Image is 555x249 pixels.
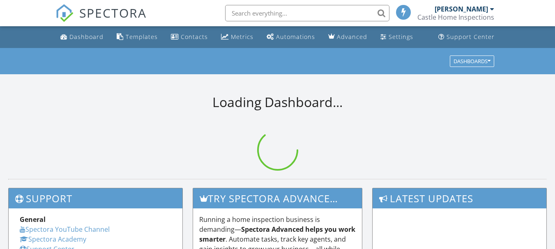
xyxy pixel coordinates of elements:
h3: Latest Updates [373,188,546,208]
div: Castle Home Inspections [417,13,494,21]
div: Contacts [181,33,208,41]
a: Spectora Academy [20,235,86,244]
strong: Spectora Advanced helps you work smarter [199,225,355,244]
div: Automations [276,33,315,41]
a: SPECTORA [55,11,147,28]
a: Templates [113,30,161,45]
img: The Best Home Inspection Software - Spectora [55,4,74,22]
strong: General [20,215,46,224]
div: Advanced [337,33,367,41]
a: Metrics [218,30,257,45]
div: Support Center [447,33,495,41]
input: Search everything... [225,5,389,21]
div: Templates [126,33,158,41]
button: Dashboards [450,55,494,67]
a: Contacts [168,30,211,45]
a: Advanced [325,30,371,45]
div: Dashboard [69,33,104,41]
div: [PERSON_NAME] [435,5,488,13]
span: SPECTORA [79,4,147,21]
a: Support Center [435,30,498,45]
a: Settings [377,30,417,45]
div: Metrics [231,33,253,41]
div: Dashboards [454,58,491,64]
h3: Try spectora advanced [DATE] [193,188,362,208]
div: Settings [389,33,413,41]
a: Automations (Basic) [263,30,318,45]
a: Dashboard [57,30,107,45]
h3: Support [9,188,182,208]
a: Spectora YouTube Channel [20,225,110,234]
